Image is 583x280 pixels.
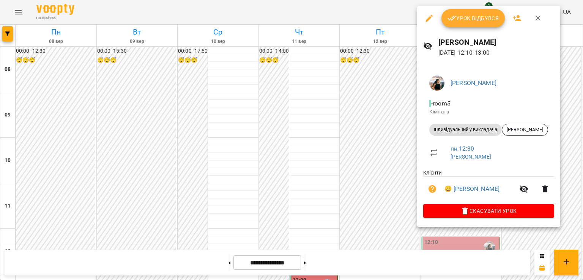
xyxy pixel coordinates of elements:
span: Скасувати Урок [429,206,548,216]
a: 😀 [PERSON_NAME] [444,184,499,193]
ul: Клієнти [423,169,554,204]
span: [PERSON_NAME] [502,126,548,133]
p: Кімната [429,108,548,116]
h6: [PERSON_NAME] [438,36,554,48]
a: [PERSON_NAME] [451,154,491,160]
p: [DATE] 12:10 - 13:00 [438,48,554,57]
img: f25c141d8d8634b2a8fce9f0d709f9df.jpg [429,76,444,91]
button: Урок відбувся [441,9,505,27]
a: [PERSON_NAME] [451,79,496,87]
a: пн , 12:30 [451,145,474,152]
div: [PERSON_NAME] [502,124,548,136]
span: Урок відбувся [447,14,499,23]
span: Індивідуальний у викладача [429,126,502,133]
button: Візит ще не сплачено. Додати оплату? [423,180,441,198]
span: - room5 [429,100,452,107]
button: Скасувати Урок [423,204,554,218]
